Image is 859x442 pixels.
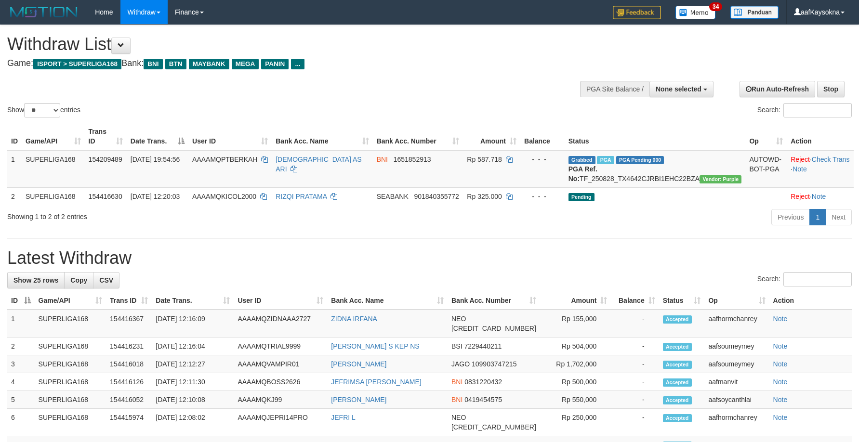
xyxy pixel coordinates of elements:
a: JEFRI L [331,414,356,421]
a: Note [812,193,826,200]
td: SUPERLIGA168 [35,355,106,373]
span: PANIN [261,59,289,69]
td: - [611,338,659,355]
td: [DATE] 12:16:09 [152,310,234,338]
a: ZIDNA IRFANA [331,315,377,323]
a: Note [773,414,788,421]
td: AAAAMQZIDNAAA2727 [234,310,327,338]
span: Accepted [663,414,692,422]
span: Copy 1651852913 to clipboard [394,156,431,163]
td: SUPERLIGA168 [35,373,106,391]
th: Balance [520,123,565,150]
a: Note [773,360,788,368]
input: Search: [783,103,852,117]
td: - [611,355,659,373]
span: NEO [451,315,466,323]
td: SUPERLIGA168 [22,150,85,188]
th: Date Trans.: activate to sort column ascending [152,292,234,310]
th: Action [769,292,852,310]
span: BNI [144,59,162,69]
th: Balance: activate to sort column ascending [611,292,659,310]
img: panduan.png [730,6,779,19]
span: Rp 325.000 [467,193,502,200]
span: NEO [451,414,466,421]
th: Amount: activate to sort column ascending [463,123,520,150]
td: SUPERLIGA168 [22,187,85,205]
td: AAAAMQBOSS2626 [234,373,327,391]
a: Copy [64,272,93,288]
label: Search: [757,103,852,117]
span: AAAAMQKICOL2000 [192,193,256,200]
td: AAAAMQVAMPIR01 [234,355,327,373]
div: - - - [524,192,561,201]
span: None selected [656,85,701,93]
a: Note [773,315,788,323]
span: Marked by aafchhiseyha [597,156,614,164]
span: [DATE] 12:20:03 [131,193,180,200]
button: None selected [649,81,714,97]
td: 5 [7,391,35,409]
td: SUPERLIGA168 [35,409,106,436]
b: PGA Ref. No: [568,165,597,182]
span: BTN [165,59,186,69]
span: BNI [451,378,463,386]
a: Show 25 rows [7,272,65,288]
th: Bank Acc. Name: activate to sort column ascending [272,123,372,150]
td: aafsoumeymey [704,338,769,355]
span: Show 25 rows [13,276,58,284]
td: Rp 1,702,000 [540,355,611,373]
td: Rp 504,000 [540,338,611,355]
td: - [611,373,659,391]
a: Next [825,209,852,225]
a: 1 [809,209,826,225]
td: 4 [7,373,35,391]
span: JAGO [451,360,470,368]
span: MAYBANK [189,59,229,69]
span: PGA Pending [616,156,664,164]
h4: Game: Bank: [7,59,563,68]
td: 1 [7,150,22,188]
span: Copy 5859458176076272 to clipboard [451,325,536,332]
td: [DATE] 12:10:08 [152,391,234,409]
span: Accepted [663,378,692,387]
td: 154416052 [106,391,152,409]
span: BSI [451,342,463,350]
td: aafhormchanrey [704,310,769,338]
span: Copy 7229440211 to clipboard [464,342,502,350]
td: · · [787,150,854,188]
th: Action [787,123,854,150]
span: Copy 0419454575 to clipboard [464,396,502,403]
td: 1 [7,310,35,338]
td: AAAAMQTRIAL9999 [234,338,327,355]
a: Note [773,342,788,350]
td: [DATE] 12:08:02 [152,409,234,436]
span: Accepted [663,315,692,324]
td: Rp 250,000 [540,409,611,436]
td: 154416367 [106,310,152,338]
a: Note [793,165,807,173]
span: BNI [451,396,463,403]
th: Trans ID: activate to sort column ascending [85,123,127,150]
div: PGA Site Balance / [580,81,649,97]
td: Rp 155,000 [540,310,611,338]
a: Reject [791,193,810,200]
td: 2 [7,187,22,205]
th: ID: activate to sort column descending [7,292,35,310]
div: Showing 1 to 2 of 2 entries [7,208,351,221]
th: Date Trans.: activate to sort column descending [127,123,188,150]
td: 154416126 [106,373,152,391]
span: Copy 0831220432 to clipboard [464,378,502,386]
a: [DEMOGRAPHIC_DATA] AS ARI [276,156,361,173]
span: CSV [99,276,113,284]
a: RIZQI PRATAMA [276,193,327,200]
td: SUPERLIGA168 [35,338,106,355]
th: Amount: activate to sort column ascending [540,292,611,310]
td: Rp 550,000 [540,391,611,409]
th: Bank Acc. Number: activate to sort column ascending [448,292,540,310]
td: - [611,409,659,436]
h1: Latest Withdraw [7,248,852,268]
span: BNI [377,156,388,163]
a: Run Auto-Refresh [740,81,815,97]
th: Game/API: activate to sort column ascending [22,123,85,150]
span: ISPORT > SUPERLIGA168 [33,59,121,69]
